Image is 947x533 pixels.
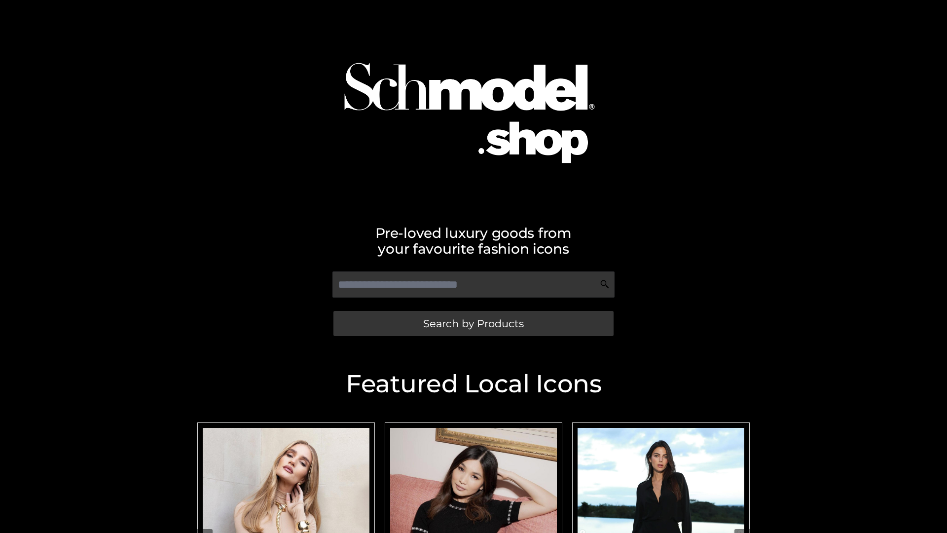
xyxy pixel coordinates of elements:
a: Search by Products [333,311,614,336]
h2: Featured Local Icons​ [192,372,755,396]
h2: Pre-loved luxury goods from your favourite fashion icons [192,225,755,257]
img: Search Icon [600,279,610,289]
span: Search by Products [423,318,524,329]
